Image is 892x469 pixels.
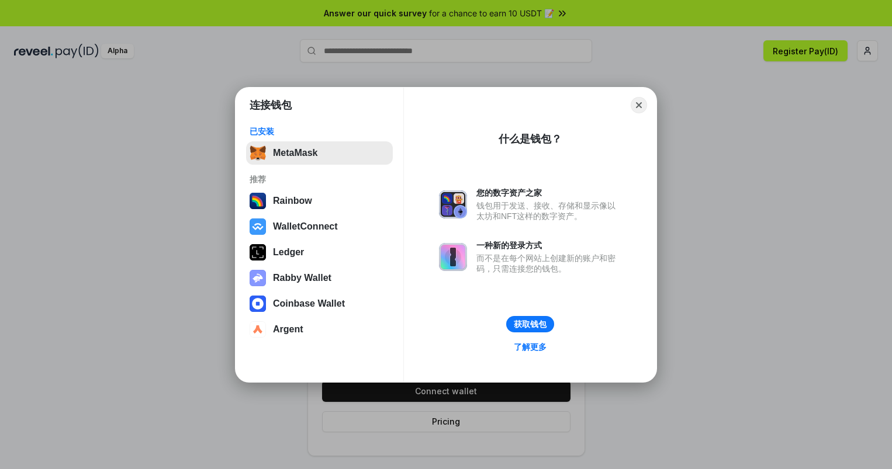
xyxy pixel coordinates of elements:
img: svg+xml,%3Csvg%20width%3D%2228%22%20height%3D%2228%22%20viewBox%3D%220%200%2028%2028%22%20fill%3D... [250,296,266,312]
img: svg+xml,%3Csvg%20width%3D%22120%22%20height%3D%22120%22%20viewBox%3D%220%200%20120%20120%22%20fil... [250,193,266,209]
img: svg+xml,%3Csvg%20xmlns%3D%22http%3A%2F%2Fwww.w3.org%2F2000%2Fsvg%22%20fill%3D%22none%22%20viewBox... [439,243,467,271]
div: 获取钱包 [514,319,547,329]
button: WalletConnect [246,215,393,238]
img: svg+xml,%3Csvg%20xmlns%3D%22http%3A%2F%2Fwww.w3.org%2F2000%2Fsvg%22%20fill%3D%22none%22%20viewBox... [439,190,467,218]
img: svg+xml,%3Csvg%20width%3D%2228%22%20height%3D%2228%22%20viewBox%3D%220%200%2028%2028%22%20fill%3D... [250,218,266,235]
img: svg+xml,%3Csvg%20width%3D%2228%22%20height%3D%2228%22%20viewBox%3D%220%200%2028%2028%22%20fill%3D... [250,321,266,338]
div: 一种新的登录方式 [476,240,621,251]
button: MetaMask [246,141,393,165]
img: svg+xml,%3Csvg%20xmlns%3D%22http%3A%2F%2Fwww.w3.org%2F2000%2Fsvg%22%20fill%3D%22none%22%20viewBox... [250,270,266,286]
button: 获取钱包 [506,316,554,332]
div: Argent [273,324,303,335]
button: Rainbow [246,189,393,213]
div: Rabby Wallet [273,273,331,283]
button: Argent [246,318,393,341]
button: Close [631,97,647,113]
div: 而不是在每个网站上创建新的账户和密码，只需连接您的钱包。 [476,253,621,274]
button: Coinbase Wallet [246,292,393,315]
img: svg+xml,%3Csvg%20fill%3D%22none%22%20height%3D%2233%22%20viewBox%3D%220%200%2035%2033%22%20width%... [250,145,266,161]
img: svg+xml,%3Csvg%20xmlns%3D%22http%3A%2F%2Fwww.w3.org%2F2000%2Fsvg%22%20width%3D%2228%22%20height%3... [250,244,266,260]
button: Ledger [246,241,393,264]
div: 您的数字资产之家 [476,187,621,198]
div: Ledger [273,247,304,258]
div: WalletConnect [273,221,338,232]
div: Coinbase Wallet [273,298,345,309]
div: 已安装 [250,126,389,137]
div: MetaMask [273,148,317,158]
button: Rabby Wallet [246,266,393,290]
div: Rainbow [273,196,312,206]
div: 了解更多 [514,342,547,352]
h1: 连接钱包 [250,98,292,112]
div: 推荐 [250,174,389,185]
div: 什么是钱包？ [499,132,562,146]
a: 了解更多 [507,339,554,355]
div: 钱包用于发送、接收、存储和显示像以太坊和NFT这样的数字资产。 [476,200,621,221]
